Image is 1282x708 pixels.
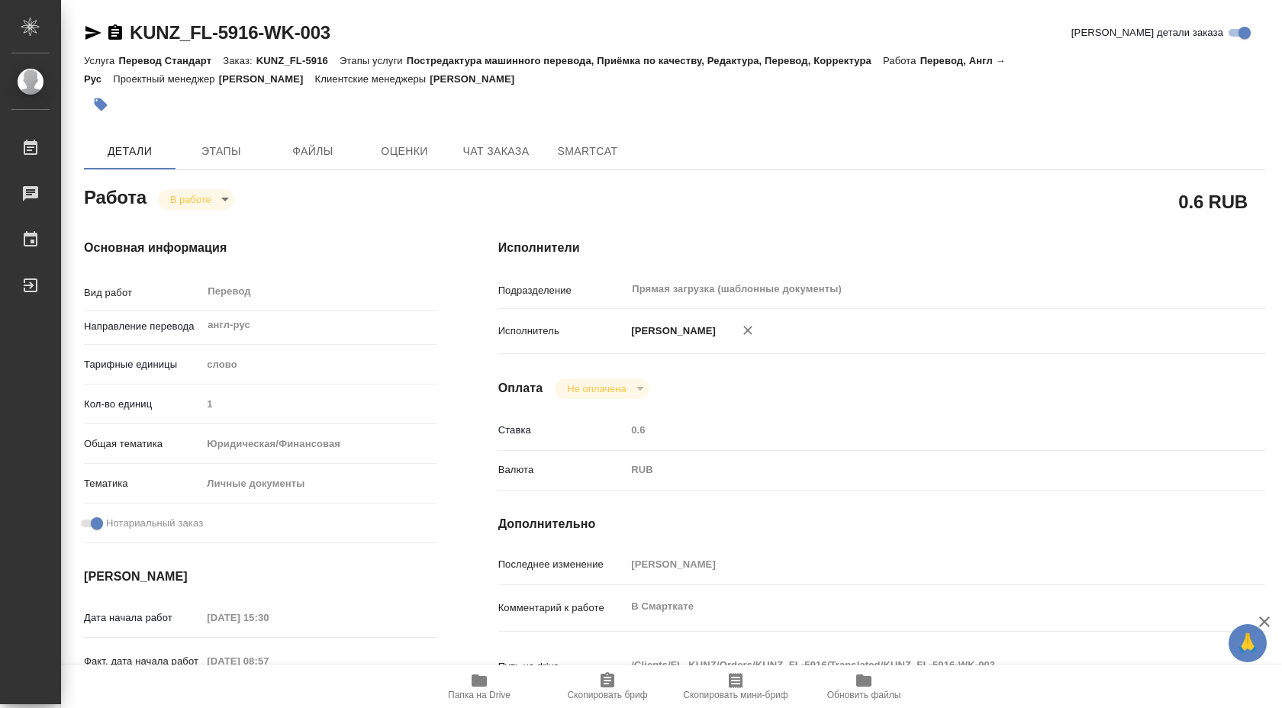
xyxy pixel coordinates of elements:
span: SmartCat [551,142,624,161]
p: Этапы услуги [340,55,407,66]
span: Обновить файлы [827,690,901,700]
p: Факт. дата начала работ [84,654,201,669]
p: Валюта [498,462,627,478]
p: Путь на drive [498,659,627,674]
h2: Работа [84,182,147,210]
button: Не оплачена [562,382,630,395]
span: [PERSON_NAME] детали заказа [1071,25,1223,40]
input: Пустое поле [201,650,335,672]
p: Исполнитель [498,323,627,339]
p: Постредактура машинного перевода, Приёмка по качеству, Редактура, Перевод, Корректура [407,55,883,66]
button: Скопировать ссылку для ЯМессенджера [84,24,102,42]
input: Пустое поле [201,393,436,415]
button: Скопировать бриф [543,665,672,708]
div: слово [201,352,436,378]
span: Оценки [368,142,441,161]
p: Заказ: [223,55,256,66]
button: Добавить тэг [84,88,118,121]
input: Пустое поле [626,419,1201,441]
h4: Дополнительно [498,515,1265,533]
div: В работе [158,189,234,210]
p: Дата начала работ [84,610,201,626]
button: Скопировать мини-бриф [672,665,800,708]
p: Работа [883,55,920,66]
span: Скопировать бриф [567,690,647,700]
p: Перевод Стандарт [118,55,223,66]
button: 🙏 [1229,624,1267,662]
h4: Исполнители [498,239,1265,257]
button: В работе [166,193,216,206]
p: Общая тематика [84,436,201,452]
p: Последнее изменение [498,557,627,572]
p: [PERSON_NAME] [430,73,526,85]
div: Личные документы [201,471,436,497]
h2: 0.6 RUB [1178,188,1248,214]
span: Файлы [276,142,349,161]
span: Детали [93,142,166,161]
span: 🙏 [1235,627,1261,659]
span: Папка на Drive [448,690,511,700]
p: Ставка [498,423,627,438]
textarea: В Смарткате [626,594,1201,619]
p: Клиентские менеджеры [315,73,430,85]
input: Пустое поле [626,553,1201,575]
p: [PERSON_NAME] [219,73,315,85]
p: Подразделение [498,283,627,298]
textarea: /Clients/FL_KUNZ/Orders/KUNZ_FL-5916/Translated/KUNZ_FL-5916-WK-003 [626,652,1201,678]
span: Нотариальный заказ [106,516,203,531]
h4: Оплата [498,379,543,397]
input: Пустое поле [201,607,335,629]
div: RUB [626,457,1201,483]
p: Вид работ [84,285,201,301]
p: [PERSON_NAME] [626,323,716,339]
p: Услуга [84,55,118,66]
p: KUNZ_FL-5916 [256,55,340,66]
button: Обновить файлы [800,665,928,708]
span: Скопировать мини-бриф [683,690,788,700]
h4: [PERSON_NAME] [84,568,437,586]
p: Тарифные единицы [84,357,201,372]
span: Этапы [185,142,258,161]
div: Юридическая/Финансовая [201,431,436,457]
p: Проектный менеджер [113,73,218,85]
button: Скопировать ссылку [106,24,124,42]
button: Папка на Drive [415,665,543,708]
a: KUNZ_FL-5916-WK-003 [130,22,330,43]
p: Кол-во единиц [84,397,201,412]
span: Чат заказа [459,142,533,161]
p: Направление перевода [84,319,201,334]
div: В работе [555,378,649,399]
p: Комментарий к работе [498,600,627,616]
button: Удалить исполнителя [731,314,765,347]
p: Тематика [84,476,201,491]
h4: Основная информация [84,239,437,257]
